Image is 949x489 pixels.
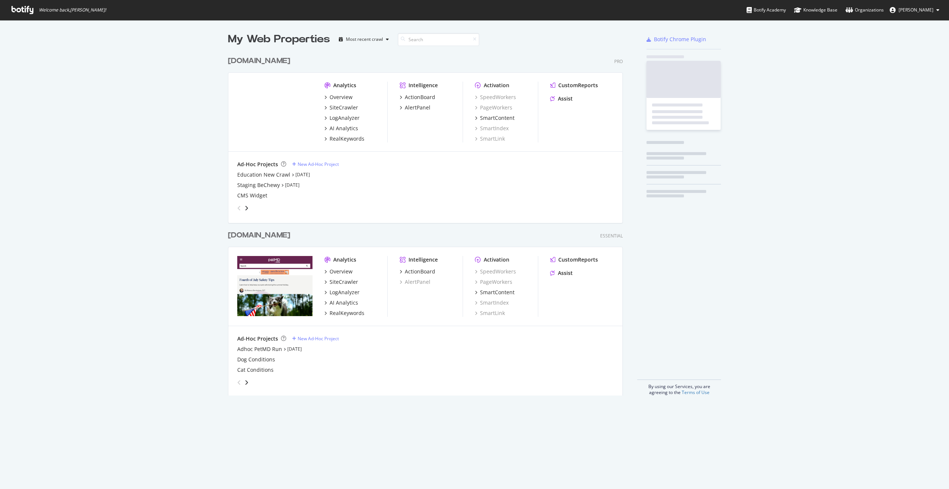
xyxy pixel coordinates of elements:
[234,202,244,214] div: angle-left
[298,161,339,167] div: New Ad-Hoc Project
[550,95,573,102] a: Assist
[228,56,290,66] div: [DOMAIN_NAME]
[475,104,512,111] a: PageWorkers
[405,268,435,275] div: ActionBoard
[324,125,358,132] a: AI Analytics
[333,256,356,263] div: Analytics
[400,104,430,111] a: AlertPanel
[405,93,435,101] div: ActionBoard
[682,389,710,396] a: Terms of Use
[324,93,353,101] a: Overview
[287,346,302,352] a: [DATE]
[899,7,933,13] span: Alex Klein
[475,114,515,122] a: SmartContent
[228,230,293,241] a: [DOMAIN_NAME]
[409,256,438,263] div: Intelligence
[794,6,837,14] div: Knowledge Base
[39,7,106,13] span: Welcome back, [PERSON_NAME] !
[324,135,364,142] a: RealKeywords
[292,161,339,167] a: New Ad-Hoc Project
[237,192,267,199] a: CMS Widget
[409,82,438,89] div: Intelligence
[330,309,364,317] div: RealKeywords
[484,256,509,263] div: Activation
[475,268,516,275] a: SpeedWorkers
[324,104,358,111] a: SiteCrawler
[237,161,278,168] div: Ad-Hoc Projects
[400,268,435,275] a: ActionBoard
[405,104,430,111] div: AlertPanel
[237,345,282,353] a: Adhoc PetMD Run
[398,33,479,46] input: Search
[747,6,786,14] div: Botify Academy
[475,135,505,142] a: SmartLink
[330,135,364,142] div: RealKeywords
[330,268,353,275] div: Overview
[228,32,330,47] div: My Web Properties
[558,269,573,277] div: Assist
[484,82,509,89] div: Activation
[558,82,598,89] div: CustomReports
[475,299,509,306] a: SmartIndex
[292,335,339,342] a: New Ad-Hoc Project
[884,4,945,16] button: [PERSON_NAME]
[237,181,280,189] a: Staging BeChewy
[480,114,515,122] div: SmartContent
[400,278,430,286] a: AlertPanel
[550,82,598,89] a: CustomReports
[550,256,598,263] a: CustomReports
[324,278,358,286] a: SiteCrawler
[237,82,313,142] img: www.chewy.com
[330,125,358,132] div: AI Analytics
[324,268,353,275] a: Overview
[346,37,383,42] div: Most recent crawl
[228,47,629,396] div: grid
[244,379,249,386] div: angle-right
[237,256,313,316] img: www.petmd.com
[475,93,516,101] a: SpeedWorkers
[475,125,509,132] a: SmartIndex
[237,356,275,363] a: Dog Conditions
[475,289,515,296] a: SmartContent
[330,114,360,122] div: LogAnalyzer
[558,95,573,102] div: Assist
[237,171,290,178] a: Education New Crawl
[558,256,598,263] div: CustomReports
[647,36,706,43] a: Botify Chrome Plugin
[285,182,300,188] a: [DATE]
[480,289,515,296] div: SmartContent
[330,289,360,296] div: LogAnalyzer
[475,278,512,286] div: PageWorkers
[298,335,339,342] div: New Ad-Hoc Project
[330,278,358,286] div: SiteCrawler
[244,204,249,212] div: angle-right
[475,309,505,317] a: SmartLink
[234,377,244,388] div: angle-left
[550,269,573,277] a: Assist
[324,309,364,317] a: RealKeywords
[336,33,392,45] button: Most recent crawl
[295,171,310,178] a: [DATE]
[600,233,623,239] div: Essential
[237,366,274,374] a: Cat Conditions
[614,58,623,65] div: Pro
[324,114,360,122] a: LogAnalyzer
[324,299,358,306] a: AI Analytics
[228,56,293,66] a: [DOMAIN_NAME]
[237,335,278,342] div: Ad-Hoc Projects
[333,82,356,89] div: Analytics
[330,93,353,101] div: Overview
